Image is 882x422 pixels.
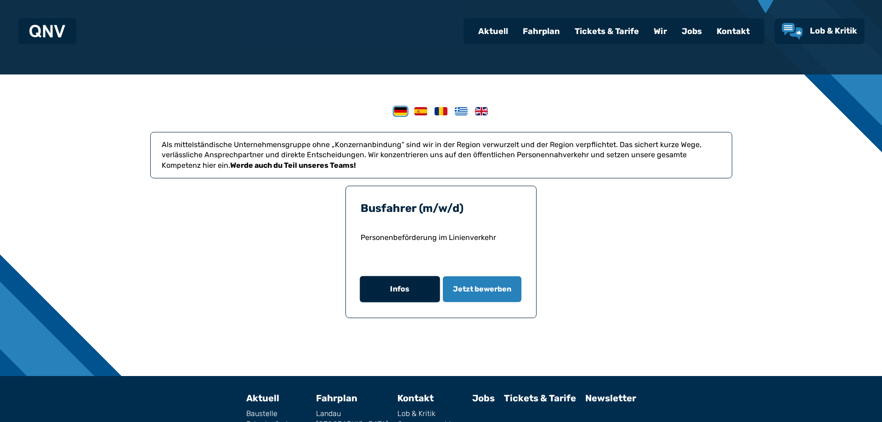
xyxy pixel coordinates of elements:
a: Infos [361,276,439,302]
a: Kontakt [709,19,757,43]
a: Lob & Kritik [397,410,463,417]
a: QNV Logo [29,22,65,40]
img: English [475,107,488,115]
a: Fahrplan [515,19,567,43]
a: Tickets & Tarife [567,19,646,43]
a: Fahrplan [316,393,357,404]
strong: Werde auch du Teil unseres Teams! [230,161,356,170]
a: Jobs [472,393,495,404]
img: German [394,107,407,115]
a: Wir [646,19,674,43]
a: Kontakt [397,393,434,404]
a: Aktuell [246,393,279,404]
img: Spanish [414,107,427,115]
p: Personenbeförderung im Linienverkehr [361,232,521,265]
a: Jobs [674,19,709,43]
a: Lob & Kritik [782,23,857,40]
a: Baustelle [246,410,307,417]
span: Lob & Kritik [810,26,857,36]
span: Jetzt bewerben [453,284,511,295]
p: Als mittelständische Unternehmensgruppe ohne „Konzernanbindung“ sind wir in der Region verwurzelt... [162,140,721,171]
img: Greek [455,107,468,115]
a: Newsletter [585,393,636,404]
a: Tickets & Tarife [504,393,576,404]
a: Landau [316,410,388,417]
img: QNV Logo [29,25,65,38]
a: Busfahrer (m/w/d) [361,202,464,215]
button: Infos [360,276,440,302]
img: Romanian [435,107,447,115]
a: Aktuell [471,19,515,43]
button: Jetzt bewerben [443,276,521,302]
